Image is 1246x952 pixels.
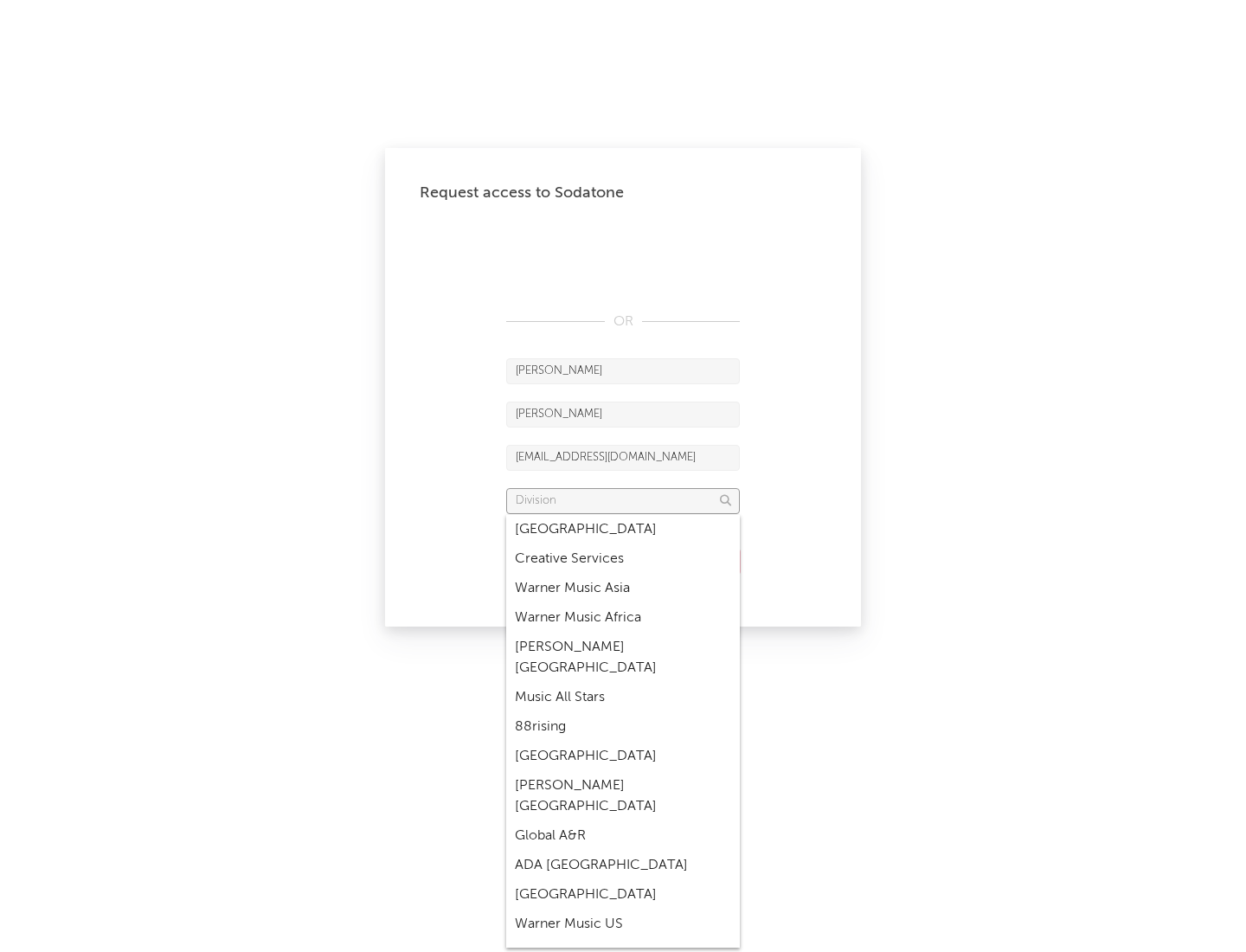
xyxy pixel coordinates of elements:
[506,910,740,939] div: Warner Music US
[506,821,740,851] div: Global A&R
[506,742,740,771] div: [GEOGRAPHIC_DATA]
[506,771,740,821] div: [PERSON_NAME] [GEOGRAPHIC_DATA]
[506,603,740,633] div: Warner Music Africa
[506,402,740,428] input: Last Name
[506,515,740,544] div: [GEOGRAPHIC_DATA]
[506,851,740,880] div: ADA [GEOGRAPHIC_DATA]
[506,488,740,514] input: Division
[506,445,740,471] input: Email
[506,544,740,574] div: Creative Services
[506,712,740,742] div: 88rising
[506,574,740,603] div: Warner Music Asia
[506,683,740,712] div: Music All Stars
[506,312,740,332] div: OR
[506,633,740,683] div: [PERSON_NAME] [GEOGRAPHIC_DATA]
[506,880,740,910] div: [GEOGRAPHIC_DATA]
[506,358,740,384] input: First Name
[420,183,826,203] div: Request access to Sodatone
